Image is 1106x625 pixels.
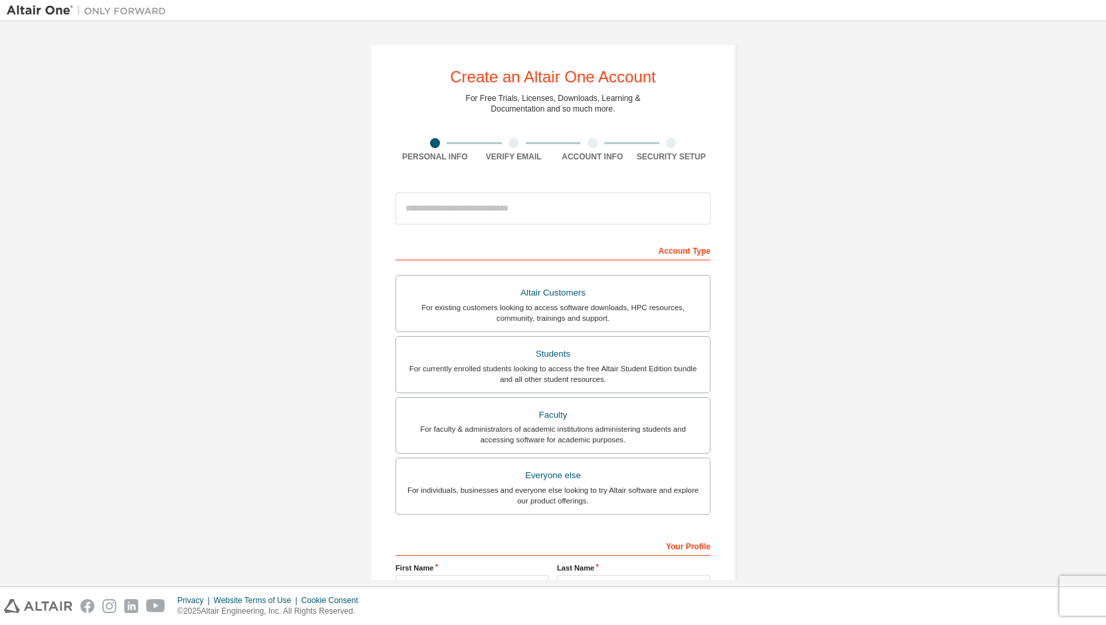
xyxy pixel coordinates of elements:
div: Privacy [177,595,213,606]
div: For existing customers looking to access software downloads, HPC resources, community, trainings ... [404,302,702,323]
img: youtube.svg [146,599,166,613]
div: For Free Trials, Licenses, Downloads, Learning & Documentation and so much more. [466,93,641,114]
div: Website Terms of Use [213,595,301,606]
div: Verify Email [475,151,554,162]
p: © 2025 Altair Engineering, Inc. All Rights Reserved. [177,606,366,617]
div: Faculty [404,406,702,424]
img: linkedin.svg [124,599,138,613]
div: For faculty & administrators of academic institutions administering students and accessing softwa... [404,424,702,445]
div: Your Profile [395,535,711,556]
img: instagram.svg [102,599,116,613]
div: For currently enrolled students looking to access the free Altair Student Edition bundle and all ... [404,363,702,385]
label: First Name [395,563,549,573]
label: Last Name [557,563,711,573]
div: Security Setup [632,151,711,162]
div: Altair Customers [404,284,702,302]
div: Account Type [395,239,711,260]
img: Altair One [7,4,173,17]
div: Everyone else [404,466,702,485]
div: Cookie Consent [301,595,366,606]
img: altair_logo.svg [4,599,72,613]
div: Create an Altair One Account [450,69,656,85]
div: For individuals, businesses and everyone else looking to try Altair software and explore our prod... [404,485,702,506]
div: Personal Info [395,151,475,162]
div: Account Info [553,151,632,162]
img: facebook.svg [80,599,94,613]
div: Students [404,345,702,363]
